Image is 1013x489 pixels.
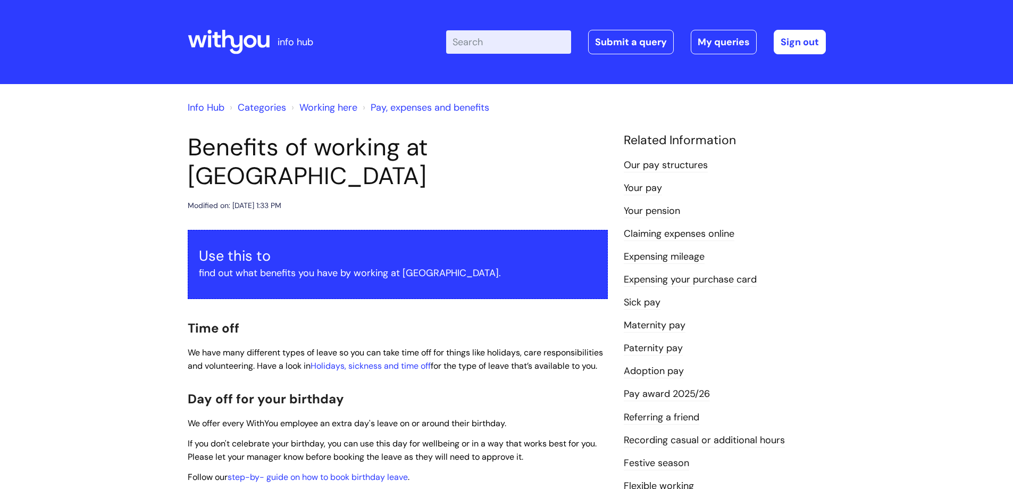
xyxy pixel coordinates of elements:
[624,133,826,148] h4: Related Information
[289,99,357,116] li: Working here
[360,99,489,116] li: Pay, expenses and benefits
[188,133,608,190] h1: Benefits of working at [GEOGRAPHIC_DATA]
[624,159,708,172] a: Our pay structures
[624,457,689,470] a: Festive season
[311,360,431,371] a: Holidays, sickness and time off
[199,247,597,264] h3: Use this to
[624,296,660,310] a: Sick pay
[227,99,286,116] li: Solution home
[624,273,757,287] a: Expensing your purchase card
[188,438,597,462] span: If you don't celebrate your birthday, you can use this day for wellbeing or in a way that works b...
[691,30,757,54] a: My queries
[299,101,357,114] a: Working here
[624,434,785,447] a: Recording casual or additional hours
[624,342,683,355] a: Paternity pay
[774,30,826,54] a: Sign out
[624,204,680,218] a: Your pension
[228,471,408,483] a: step-by- guide on how to book birthday leave
[188,418,506,429] span: We offer every WithYou employee an extra day's leave on or around their birthday.
[188,199,281,212] div: Modified on: [DATE] 1:33 PM
[278,34,313,51] p: info hub
[624,364,684,378] a: Adoption pay
[188,101,224,114] a: Info Hub
[624,387,710,401] a: Pay award 2025/26
[199,264,597,281] p: find out what benefits you have by working at [GEOGRAPHIC_DATA].
[238,101,286,114] a: Categories
[624,411,699,425] a: Referring a friend
[446,30,571,54] input: Search
[588,30,674,54] a: Submit a query
[624,250,705,264] a: Expensing mileage
[624,227,734,241] a: Claiming expenses online
[188,391,344,407] span: Day off for your birthday
[446,30,826,54] div: | -
[188,320,239,336] span: Time off
[371,101,489,114] a: Pay, expenses and benefits
[188,347,603,371] span: We have many different types of leave so you can take time off for things like holidays, care res...
[188,471,409,483] span: Follow our .
[624,181,662,195] a: Your pay
[624,319,685,333] a: Maternity pay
